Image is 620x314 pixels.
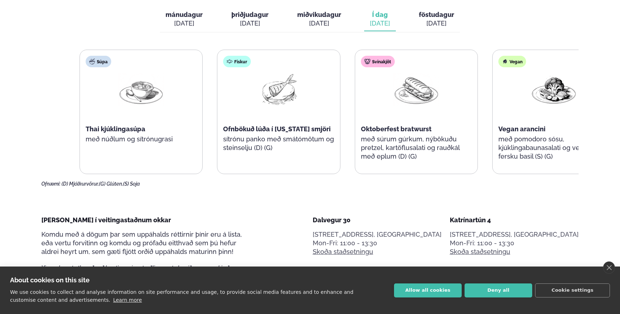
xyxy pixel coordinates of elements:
[364,8,396,31] button: Í dag [DATE]
[393,73,439,106] img: Panini.png
[226,8,274,31] button: þriðjudagur [DATE]
[10,276,90,284] strong: About cookies on this site
[41,181,60,187] span: Ofnæmi:
[86,135,196,144] p: með núðlum og sítrónugrasi
[465,283,532,297] button: Deny all
[450,216,579,224] div: Katrínartún 4
[118,73,164,106] img: Soup.png
[231,19,268,28] div: [DATE]
[223,135,334,152] p: sítrónu panko með smátómötum og steinselju (D) (G)
[313,247,373,256] a: Skoða staðsetningu
[603,261,615,274] a: close
[86,56,111,67] div: Súpa
[365,59,370,64] img: pork.svg
[313,230,442,239] p: [STREET_ADDRESS], [GEOGRAPHIC_DATA]
[166,19,203,28] div: [DATE]
[361,125,431,133] span: Oktoberfest bratwurst
[10,289,353,303] p: We use cookies to collect and analyse information on site performance and usage, to provide socia...
[413,8,460,31] button: föstudagur [DATE]
[502,59,508,64] img: Vegan.svg
[160,8,208,31] button: mánudagur [DATE]
[255,73,302,106] img: Fish.png
[313,216,442,224] div: Dalvegur 30
[62,181,99,187] span: (D) Mjólkurvörur,
[361,135,472,161] p: með súrum gúrkum, nýbökuðu pretzel, kartöflusalati og rauðkál með eplum (D) (G)
[498,125,546,133] span: Vegan arancini
[450,239,579,247] div: Mon-Fri: 11:00 - 13:30
[419,11,454,18] span: föstudagur
[41,231,242,255] span: Komdu með á dögum þar sem uppáhalds réttirnir þínir eru á lista, eða vertu forvitinn og komdu og ...
[86,125,145,133] span: Thai kjúklingasúpa
[419,19,454,28] div: [DATE]
[41,265,252,276] span: Vinsamlegast athugaðu að breytingar á matseðlinum geta komið upp vegna birgða og panta frá fólki ...
[535,283,610,297] button: Cookie settings
[361,56,395,67] div: Svínakjöt
[297,11,341,18] span: miðvikudagur
[166,11,203,18] span: mánudagur
[123,181,140,187] span: (S) Soja
[223,56,251,67] div: Fiskur
[297,19,341,28] div: [DATE]
[531,73,577,106] img: Vegan.png
[291,8,347,31] button: miðvikudagur [DATE]
[370,19,390,28] div: [DATE]
[223,125,331,133] span: Ofnbökuð lúða í [US_STATE] smjöri
[394,283,462,297] button: Allow all cookies
[450,247,510,256] a: Skoða staðsetningu
[99,181,123,187] span: (G) Glúten,
[313,239,442,247] div: Mon-Fri: 11:00 - 13:30
[41,216,171,224] span: [PERSON_NAME] í veitingastaðnum okkar
[370,10,390,19] span: Í dag
[231,11,268,18] span: þriðjudagur
[89,59,95,64] img: soup.svg
[450,230,579,239] p: [STREET_ADDRESS], [GEOGRAPHIC_DATA]
[113,297,142,303] a: Learn more
[227,59,232,64] img: fish.svg
[498,56,526,67] div: Vegan
[498,135,609,161] p: með pomodoro sósu, kjúklingabaunasalati og vegan feta, fersku basil (S) (G)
